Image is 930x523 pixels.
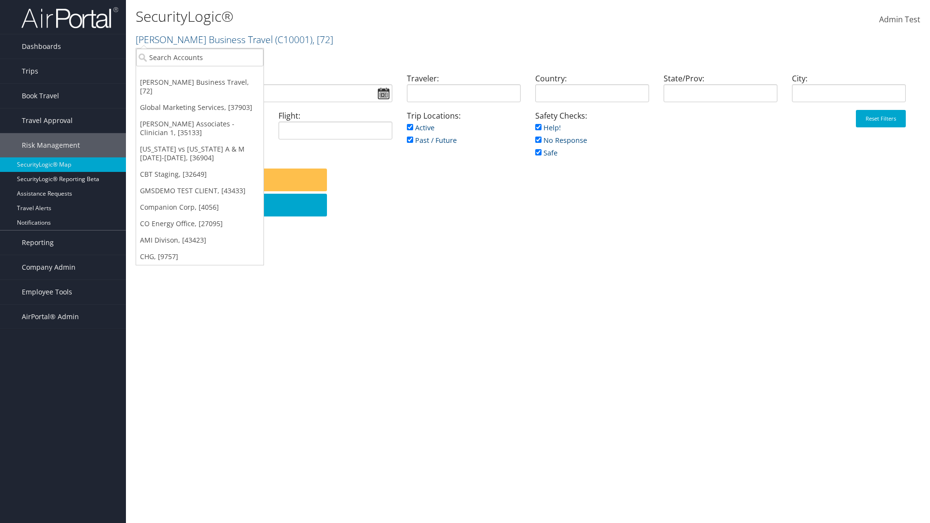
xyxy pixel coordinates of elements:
[136,183,263,199] a: GMSDEMO TEST CLIENT, [43433]
[22,108,73,133] span: Travel Approval
[535,123,561,132] a: Help!
[22,133,80,157] span: Risk Management
[535,136,587,145] a: No Response
[136,99,263,116] a: Global Marketing Services, [37903]
[136,199,263,215] a: Companion Corp, [4056]
[136,215,263,232] a: CO Energy Office, [27095]
[879,14,920,25] span: Admin Test
[136,248,263,265] a: CHG, [9757]
[528,73,656,110] div: Country:
[136,232,263,248] a: AMI Divison, [43423]
[136,6,659,27] h1: SecurityLogic®
[785,73,913,110] div: City:
[656,73,785,110] div: State/Prov:
[400,73,528,110] div: Traveler:
[136,48,263,66] input: Search Accounts
[22,84,59,108] span: Book Travel
[22,280,72,304] span: Employee Tools
[856,110,906,127] button: Reset Filters
[136,116,263,141] a: [PERSON_NAME] Associates - Clinician 1, [35133]
[22,231,54,255] span: Reporting
[535,148,558,157] a: Safe
[136,141,263,166] a: [US_STATE] vs [US_STATE] A & M [DATE]-[DATE], [36904]
[22,34,61,59] span: Dashboards
[22,255,76,279] span: Company Admin
[312,33,333,46] span: , [ 72 ]
[275,33,312,46] span: ( C10001 )
[136,74,263,99] a: [PERSON_NAME] Business Travel, [72]
[528,110,656,169] div: Safety Checks:
[22,305,79,329] span: AirPortal® Admin
[21,6,118,29] img: airportal-logo.png
[271,110,400,147] div: Flight:
[143,73,400,110] div: Travel Date Range:
[22,59,38,83] span: Trips
[136,166,263,183] a: CBT Staging, [32649]
[136,51,659,63] p: Filter:
[879,5,920,35] a: Admin Test
[400,110,528,156] div: Trip Locations:
[407,136,457,145] a: Past / Future
[136,33,333,46] a: [PERSON_NAME] Business Travel
[407,123,434,132] a: Active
